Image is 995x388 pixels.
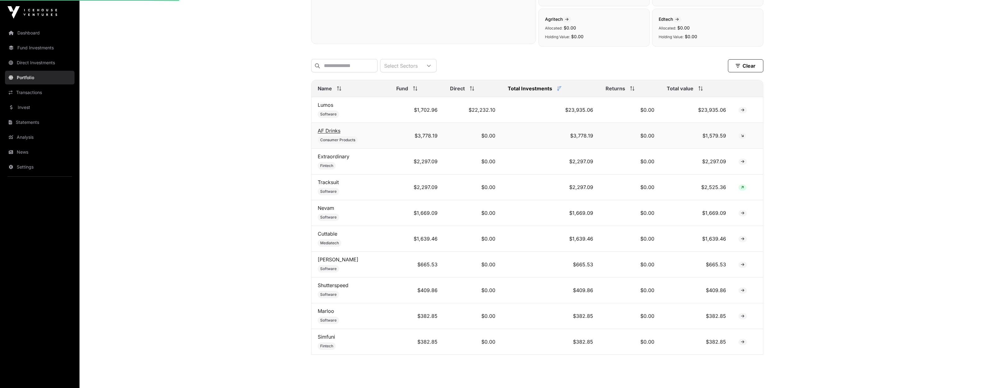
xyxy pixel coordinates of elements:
[606,85,625,92] span: Returns
[545,26,562,30] span: Allocated:
[7,6,57,19] img: Icehouse Ventures Logo
[318,282,348,288] a: Shutterspeed
[320,163,333,168] span: Fintech
[318,308,334,314] a: Marloo
[502,200,599,226] td: $1,669.09
[5,26,75,40] a: Dashboard
[318,153,349,160] a: Extraordinary
[390,303,444,329] td: $382.85
[599,303,661,329] td: $0.00
[659,26,676,30] span: Allocated:
[545,34,570,39] span: Holding Value:
[502,123,599,149] td: $3,778.19
[5,160,75,174] a: Settings
[320,215,337,220] span: Software
[661,200,732,226] td: $1,669.09
[318,128,340,134] a: AF Drinks
[502,149,599,174] td: $2,297.09
[5,41,75,55] a: Fund Investments
[661,303,732,329] td: $382.85
[390,123,444,149] td: $3,778.19
[5,130,75,144] a: Analysis
[502,174,599,200] td: $2,297.09
[661,149,732,174] td: $2,297.09
[599,97,661,123] td: $0.00
[320,292,337,297] span: Software
[390,174,444,200] td: $2,297.09
[5,115,75,129] a: Statements
[659,16,681,22] span: Edtech
[685,34,697,39] span: $0.00
[390,226,444,252] td: $1,639.46
[661,252,732,277] td: $665.53
[320,344,333,349] span: Fintech
[444,123,502,149] td: $0.00
[444,200,502,226] td: $0.00
[450,85,465,92] span: Direct
[390,200,444,226] td: $1,669.09
[444,303,502,329] td: $0.00
[318,334,335,340] a: Simfuni
[964,358,995,388] iframe: Chat Widget
[599,200,661,226] td: $0.00
[318,179,339,185] a: Tracksuit
[5,86,75,99] a: Transactions
[444,226,502,252] td: $0.00
[444,277,502,303] td: $0.00
[318,256,358,263] a: [PERSON_NAME]
[661,329,732,355] td: $382.85
[661,226,732,252] td: $1,639.46
[444,329,502,355] td: $0.00
[599,149,661,174] td: $0.00
[396,85,408,92] span: Fund
[508,85,552,92] span: Total Investments
[599,174,661,200] td: $0.00
[390,97,444,123] td: $1,702.96
[444,149,502,174] td: $0.00
[318,205,334,211] a: Nevam
[571,34,584,39] span: $0.00
[502,97,599,123] td: $23,935.06
[661,123,732,149] td: $1,579.59
[318,231,337,237] a: Cuttable
[390,252,444,277] td: $665.53
[390,329,444,355] td: $382.85
[390,149,444,174] td: $2,297.09
[545,16,571,22] span: Agritech
[599,329,661,355] td: $0.00
[661,174,732,200] td: $2,525.36
[318,85,332,92] span: Name
[599,277,661,303] td: $0.00
[320,241,339,246] span: Mediatech
[502,303,599,329] td: $382.85
[502,277,599,303] td: $409.86
[659,34,684,39] span: Holding Value:
[502,329,599,355] td: $382.85
[599,226,661,252] td: $0.00
[320,112,337,117] span: Software
[661,277,732,303] td: $409.86
[5,71,75,84] a: Portfolio
[320,266,337,271] span: Software
[502,252,599,277] td: $665.53
[728,59,763,72] button: Clear
[320,318,337,323] span: Software
[390,277,444,303] td: $409.86
[599,123,661,149] td: $0.00
[5,145,75,159] a: News
[320,189,337,194] span: Software
[667,85,693,92] span: Total value
[320,138,355,142] span: Consumer Products
[318,102,333,108] a: Lumos
[5,101,75,114] a: Invest
[677,25,690,30] span: $0.00
[599,252,661,277] td: $0.00
[5,56,75,70] a: Direct Investments
[444,97,502,123] td: $22,232.10
[564,25,576,30] span: $0.00
[661,97,732,123] td: $23,935.06
[380,59,421,72] div: Select Sectors
[444,174,502,200] td: $0.00
[444,252,502,277] td: $0.00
